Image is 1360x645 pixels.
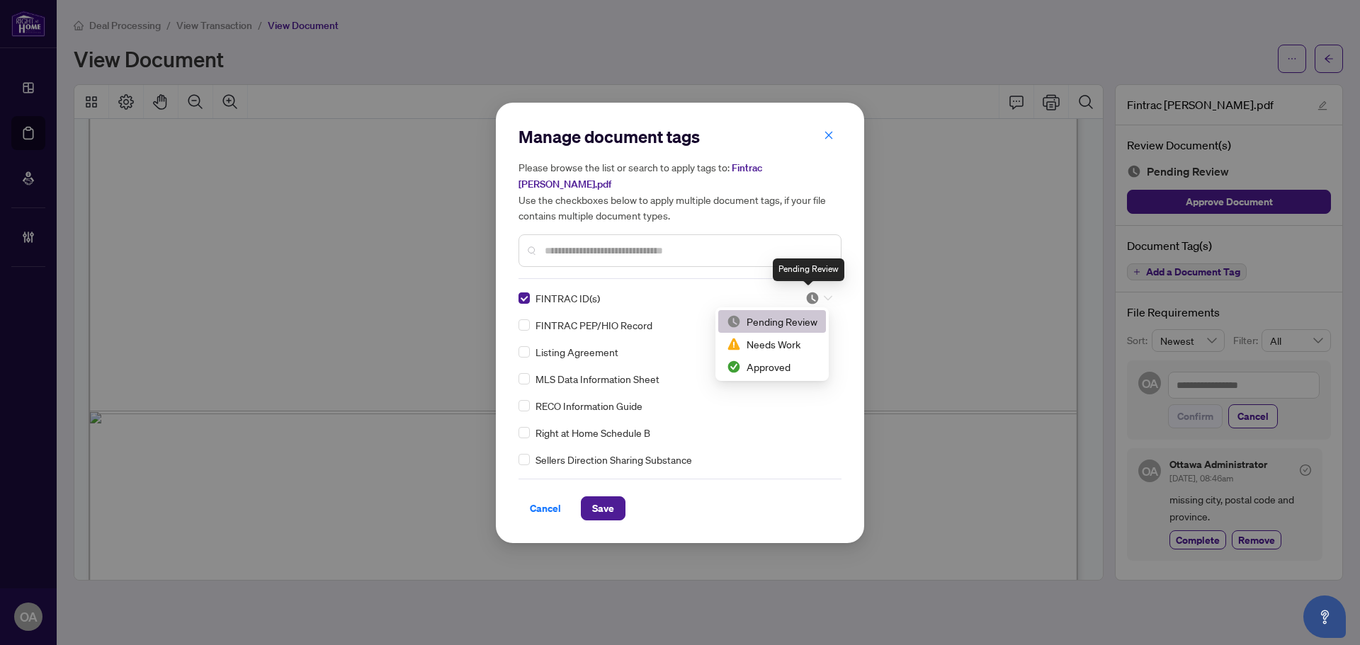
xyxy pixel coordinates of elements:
img: status [727,360,741,374]
div: Approved [718,355,826,378]
span: Sellers Direction Sharing Substance [535,452,692,467]
img: status [805,291,820,305]
span: Pending Review [805,291,832,305]
button: Save [581,496,625,520]
div: Pending Review [727,314,817,329]
span: Listing Agreement [535,344,618,360]
h5: Please browse the list or search to apply tags to: Use the checkboxes below to apply multiple doc... [518,159,841,223]
span: RECO Information Guide [535,398,642,413]
div: Pending Review [718,310,826,333]
button: Cancel [518,496,572,520]
span: Save [592,497,614,520]
div: Approved [727,359,817,375]
div: Needs Work [718,333,826,355]
span: MLS Data Information Sheet [535,371,659,387]
span: FINTRAC ID(s) [535,290,600,306]
div: Needs Work [727,336,817,352]
img: status [727,337,741,351]
span: Fintrac [PERSON_NAME].pdf [518,161,762,190]
button: Open asap [1303,595,1346,638]
span: Cancel [530,497,561,520]
span: Right at Home Schedule B [535,425,650,440]
span: FINTRAC PEP/HIO Record [535,317,652,333]
h2: Manage document tags [518,125,841,148]
div: Pending Review [773,258,844,281]
img: status [727,314,741,329]
span: close [824,130,834,140]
